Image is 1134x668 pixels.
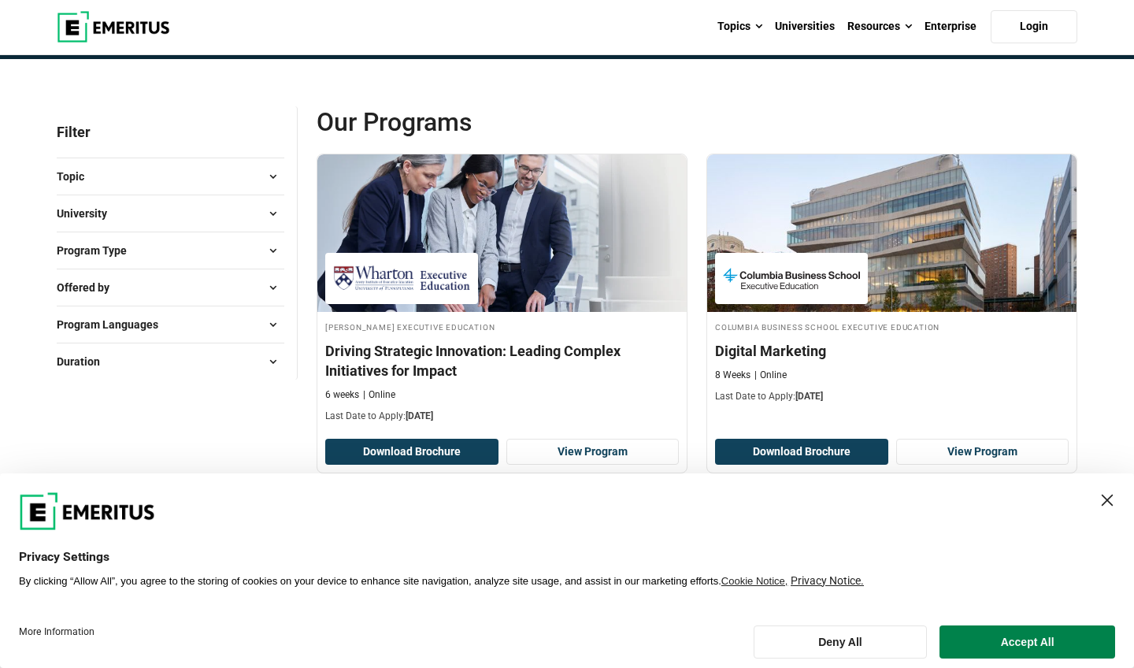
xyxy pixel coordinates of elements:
[57,239,284,262] button: Program Type
[795,391,823,402] span: [DATE]
[707,154,1077,312] img: Digital Marketing | Online Digital Marketing Course
[715,341,1069,361] h4: Digital Marketing
[57,202,284,225] button: University
[406,410,433,421] span: [DATE]
[715,320,1069,333] h4: Columbia Business School Executive Education
[57,242,139,259] span: Program Type
[707,154,1077,411] a: Digital Marketing Course by Columbia Business School Executive Education - September 11, 2025 Col...
[325,320,679,333] h4: [PERSON_NAME] Executive Education
[57,279,122,296] span: Offered by
[715,439,888,466] button: Download Brochure
[317,106,697,138] span: Our Programs
[723,261,860,296] img: Columbia Business School Executive Education
[317,154,687,312] img: Driving Strategic Innovation: Leading Complex Initiatives for Impact | Online Digital Transformat...
[506,439,680,466] a: View Program
[991,10,1077,43] a: Login
[363,388,395,402] p: Online
[57,350,284,373] button: Duration
[57,165,284,188] button: Topic
[57,168,97,185] span: Topic
[715,369,750,382] p: 8 Weeks
[57,316,171,333] span: Program Languages
[715,390,1069,403] p: Last Date to Apply:
[333,261,470,296] img: Wharton Executive Education
[896,439,1069,466] a: View Program
[57,276,284,299] button: Offered by
[317,154,687,431] a: Digital Transformation Course by Wharton Executive Education - September 10, 2025 Wharton Executi...
[57,353,113,370] span: Duration
[325,388,359,402] p: 6 weeks
[325,341,679,380] h4: Driving Strategic Innovation: Leading Complex Initiatives for Impact
[57,313,284,336] button: Program Languages
[754,369,787,382] p: Online
[325,410,679,423] p: Last Date to Apply:
[57,205,120,222] span: University
[57,106,284,158] p: Filter
[325,439,498,466] button: Download Brochure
